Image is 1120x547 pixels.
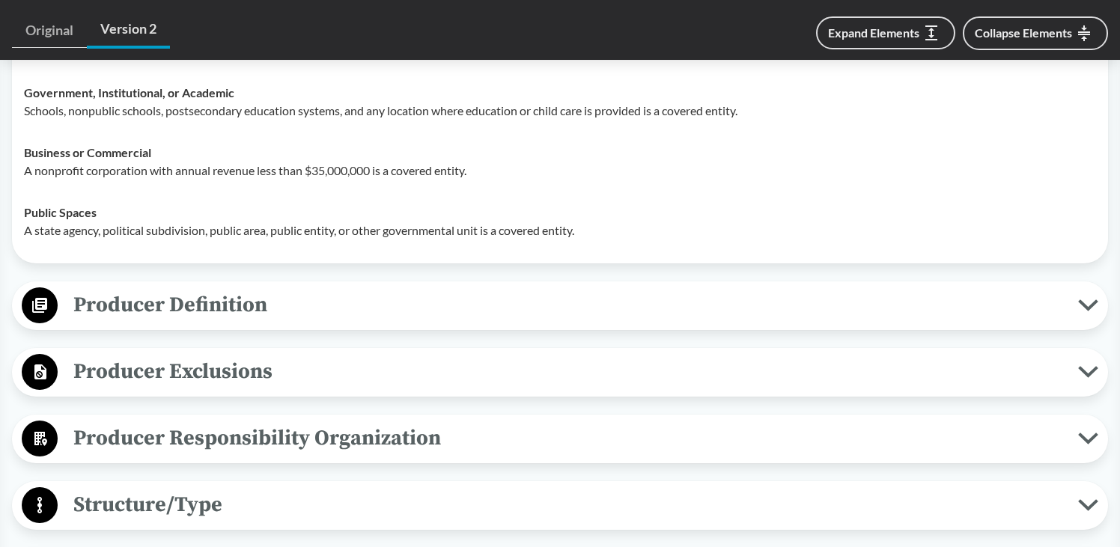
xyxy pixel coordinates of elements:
[24,102,1096,120] p: Schools, nonpublic schools, postsecondary education systems, and any location where education or ...
[17,353,1103,391] button: Producer Exclusions
[17,420,1103,458] button: Producer Responsibility Organization
[963,16,1108,50] button: Collapse Elements
[24,221,1096,239] p: A state agency, political subdivision, public area, public entity, or other governmental unit is ...
[24,205,97,219] strong: Public Spaces
[58,421,1078,455] span: Producer Responsibility Organization
[17,486,1103,525] button: Structure/Type
[24,145,151,159] strong: Business or Commercial
[24,85,234,100] strong: Government, Institutional, or Academic
[17,287,1103,325] button: Producer Definition
[816,16,955,49] button: Expand Elements
[24,162,1096,180] p: A nonprofit corporation with annual revenue less than $35,000,000 is a covered entity.
[58,288,1078,322] span: Producer Definition
[58,488,1078,522] span: Structure/Type
[12,13,87,48] a: Original
[58,355,1078,388] span: Producer Exclusions
[87,12,170,49] a: Version 2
